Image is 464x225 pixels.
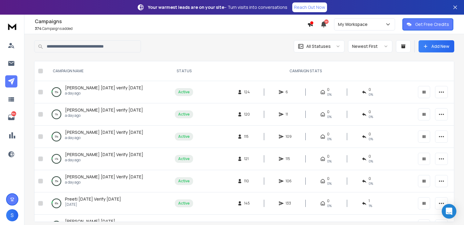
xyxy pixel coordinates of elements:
[6,209,18,221] button: S
[178,201,190,206] div: Active
[415,21,449,27] p: Get Free Credits
[327,198,329,203] span: 0
[65,152,143,157] span: [PERSON_NAME] [DATE] Verify [DATE]
[35,26,41,31] span: 374
[324,20,329,24] span: 50
[35,18,307,25] h1: Campaigns
[244,112,250,117] span: 120
[369,181,373,186] span: 0 %
[178,112,190,117] div: Active
[65,85,143,91] a: [PERSON_NAME] [DATE] verify [DATE]
[294,4,325,10] p: Reach Out Now
[55,200,58,206] p: 8 %
[178,179,190,184] div: Active
[65,196,121,202] a: Preeti [DATE] Verify [DATE]
[45,126,171,148] td: 5%[PERSON_NAME] [DATE] Verify [DATE]a day ago
[286,90,292,95] span: 6
[369,87,371,92] span: 0
[327,181,332,186] span: 0%
[11,111,16,116] p: 394
[148,4,224,10] strong: Your warmest leads are on your site
[327,132,329,137] span: 0
[327,114,332,119] span: 0%
[5,111,17,123] a: 394
[65,91,143,96] p: a day ago
[286,112,292,117] span: 11
[55,89,58,95] p: 5 %
[65,218,115,224] span: [PERSON_NAME] [DATE]
[65,180,143,185] p: a day ago
[327,159,332,164] span: 0%
[327,109,329,114] span: 0
[369,154,371,159] span: 0
[292,2,327,12] a: Reach Out Now
[55,178,58,184] p: 3 %
[369,137,373,141] span: 0 %
[327,203,332,208] span: 0%
[327,137,332,141] span: 0%
[45,192,171,215] td: 8%Preeti [DATE] Verify [DATE][DATE]
[35,26,307,31] p: Campaigns added
[244,201,250,206] span: 145
[148,4,287,10] p: – Turn visits into conversations
[178,90,190,95] div: Active
[306,43,331,49] p: All Statuses
[286,179,292,184] span: 106
[348,40,392,52] button: Newest First
[327,87,329,92] span: 0
[369,159,373,164] span: 0 %
[178,134,190,139] div: Active
[244,179,250,184] span: 110
[244,156,250,161] span: 121
[65,158,143,162] p: a day ago
[327,92,332,97] span: 0%
[45,148,171,170] td: 4%[PERSON_NAME] [DATE] Verify [DATE]a day ago
[55,156,58,162] p: 4 %
[65,107,143,113] a: [PERSON_NAME] [DATE] verify [DATE]
[6,21,18,32] img: logo
[65,129,143,135] a: [PERSON_NAME] [DATE] Verify [DATE]
[369,109,371,114] span: 0
[55,134,58,140] p: 5 %
[369,92,373,97] span: 0 %
[419,40,454,52] button: Add New
[171,61,197,81] th: STATUS
[45,61,171,81] th: CAMPAIGN NAME
[45,103,171,126] td: 1%[PERSON_NAME] [DATE] verify [DATE]a day ago
[369,203,372,208] span: 1 %
[55,111,58,117] p: 1 %
[45,81,171,103] td: 5%[PERSON_NAME] [DATE] verify [DATE]a day ago
[369,176,371,181] span: 0
[327,154,329,159] span: 0
[327,176,329,181] span: 0
[65,152,143,158] a: [PERSON_NAME] [DATE] Verify [DATE]
[178,156,190,161] div: Active
[442,204,456,219] div: Open Intercom Messenger
[197,61,414,81] th: CAMPAIGN STATS
[45,170,171,192] td: 3%[PERSON_NAME] [DATE] Verify [DATE]a day ago
[65,202,121,207] p: [DATE]
[65,113,143,118] p: a day ago
[286,156,292,161] span: 115
[244,90,250,95] span: 124
[286,201,292,206] span: 133
[369,114,373,119] span: 0 %
[65,135,143,140] p: a day ago
[65,218,115,224] a: [PERSON_NAME] [DATE]
[369,198,370,203] span: 1
[286,134,292,139] span: 109
[244,134,250,139] span: 115
[65,174,143,180] a: [PERSON_NAME] [DATE] Verify [DATE]
[338,21,370,27] p: My Workspace
[369,132,371,137] span: 0
[402,18,453,30] button: Get Free Credits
